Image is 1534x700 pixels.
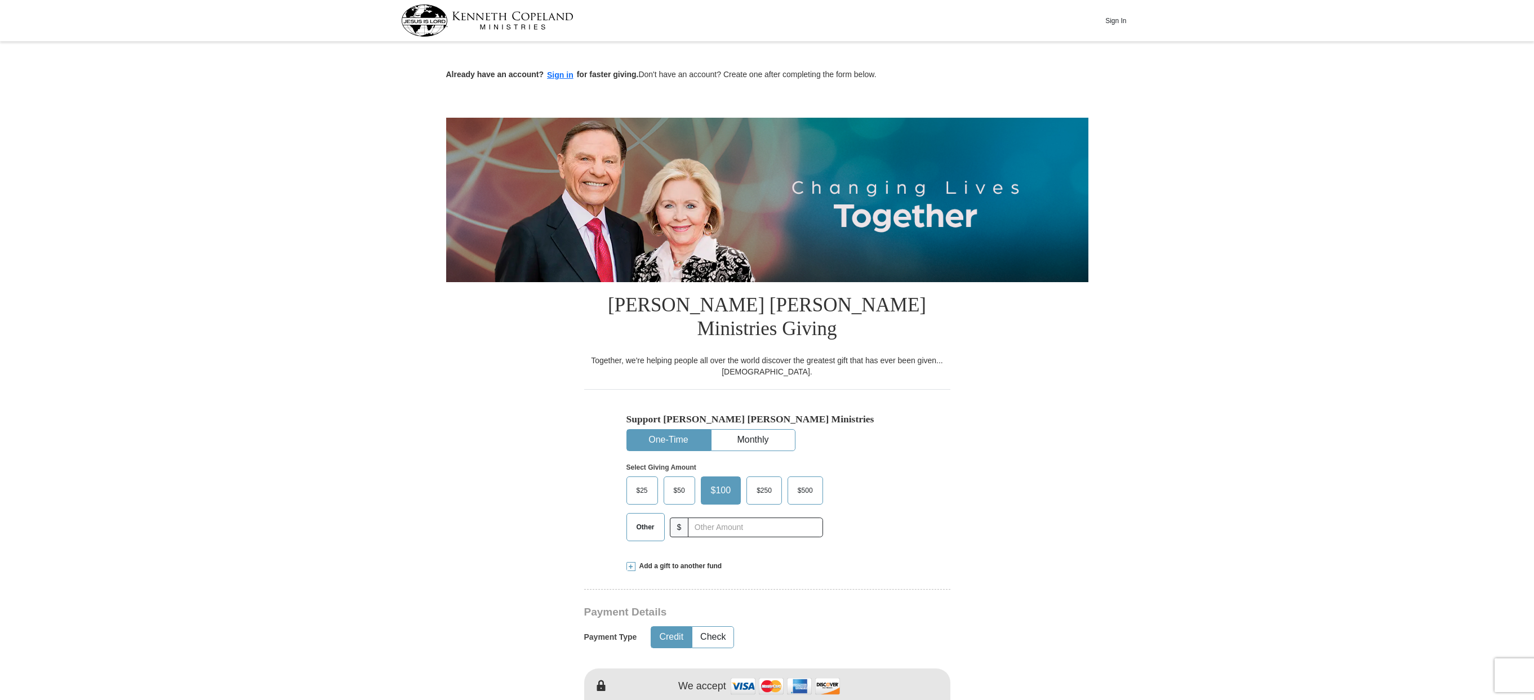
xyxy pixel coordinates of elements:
span: Add a gift to another fund [635,561,722,571]
input: Other Amount [688,518,822,537]
span: $50 [668,482,691,499]
span: $500 [792,482,819,499]
h3: Payment Details [584,606,872,619]
h5: Support [PERSON_NAME] [PERSON_NAME] Ministries [626,413,908,425]
img: credit cards accepted [729,674,842,698]
img: kcm-header-logo.svg [401,5,573,37]
strong: Already have an account? for faster giving. [446,70,639,79]
p: Don't have an account? Create one after completing the form below. [446,69,1088,82]
button: One-Time [627,430,710,451]
h4: We accept [678,680,726,693]
span: $ [670,518,689,537]
button: Credit [651,627,691,648]
span: $250 [751,482,777,499]
div: Together, we're helping people all over the world discover the greatest gift that has ever been g... [584,355,950,377]
button: Sign In [1099,12,1133,29]
h1: [PERSON_NAME] [PERSON_NAME] Ministries Giving [584,282,950,355]
button: Sign in [544,69,577,82]
span: $100 [705,482,737,499]
span: $25 [631,482,653,499]
h5: Payment Type [584,632,637,642]
strong: Select Giving Amount [626,463,696,471]
button: Check [692,627,733,648]
span: Other [631,519,660,536]
button: Monthly [712,430,795,451]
